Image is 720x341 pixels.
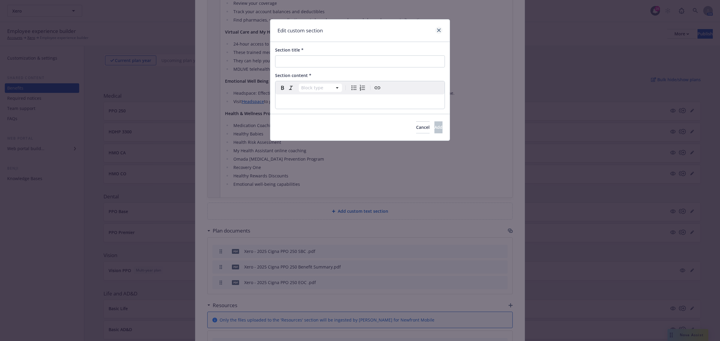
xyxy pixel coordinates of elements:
button: Cancel [416,121,430,133]
button: Italic [287,84,295,92]
span: Section title * [275,47,304,53]
div: editable markdown [275,94,445,109]
button: Bulleted list [350,84,358,92]
button: Block type [299,84,342,92]
button: Numbered list [358,84,367,92]
a: close [435,27,442,34]
span: Section content * [275,73,311,78]
h1: Edit custom section [277,27,323,34]
button: Create link [373,84,382,92]
span: Add [434,124,442,130]
button: Bold [278,84,287,92]
button: Add [434,121,442,133]
span: Cancel [416,124,430,130]
div: toggle group [350,84,367,92]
